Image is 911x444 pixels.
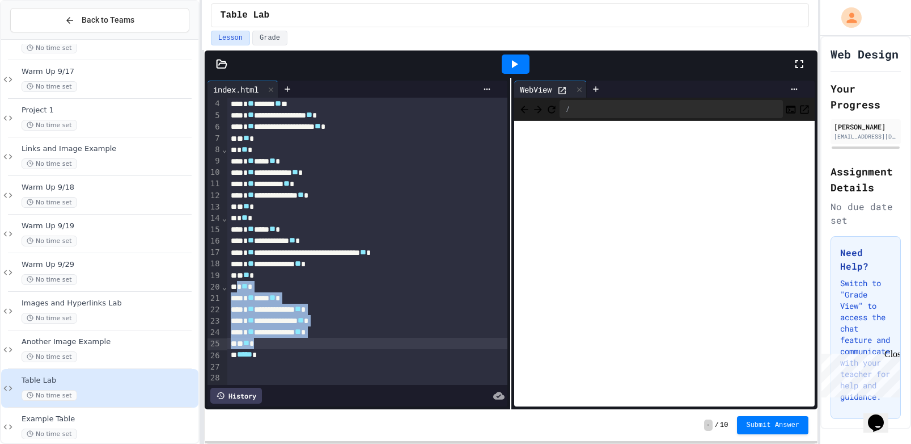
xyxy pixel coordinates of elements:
div: index.html [207,81,278,98]
button: Back to Teams [10,8,189,32]
h2: Assignment Details [831,164,901,195]
button: Grade [252,31,287,45]
div: 18 [207,258,222,270]
iframe: chat widget [863,399,900,433]
span: / [715,421,719,430]
span: Warm Up 9/17 [22,67,196,77]
span: Links and Image Example [22,144,196,154]
span: No time set [22,236,77,246]
div: 19 [207,270,222,282]
div: 12 [207,190,222,202]
div: 17 [207,247,222,258]
div: 24 [207,327,222,338]
button: Refresh [546,102,557,116]
span: Another Image Example [22,337,196,347]
div: History [210,388,262,404]
div: 26 [207,350,222,362]
span: Submit Answer [746,421,799,430]
div: 16 [207,236,222,247]
div: [PERSON_NAME] [834,122,897,132]
div: 5 [207,110,222,122]
div: 14 [207,213,222,224]
div: 9 [207,156,222,167]
iframe: chat widget [817,349,900,397]
div: 20 [207,282,222,293]
div: 25 [207,338,222,350]
span: No time set [22,120,77,131]
span: Warm Up 9/29 [22,260,196,270]
div: 23 [207,316,222,327]
div: 4 [207,98,222,110]
div: 28 [207,372,222,384]
button: Open in new tab [799,102,810,116]
button: Console [785,102,796,116]
div: Chat with us now!Close [5,5,78,72]
span: Warm Up 9/19 [22,221,196,231]
span: No time set [22,313,77,324]
div: index.html [207,83,264,95]
div: 11 [207,178,222,190]
span: Table Lab [22,376,196,386]
div: [EMAIL_ADDRESS][DOMAIN_NAME] [834,132,897,141]
span: No time set [22,351,77,362]
span: No time set [22,429,77,439]
div: WebView [514,83,557,95]
div: 6 [207,122,222,133]
h1: Web Design [831,46,899,62]
button: Submit Answer [737,416,808,434]
span: No time set [22,197,77,208]
iframe: Web Preview [514,121,815,407]
div: 21 [207,293,222,304]
div: 7 [207,133,222,144]
span: No time set [22,81,77,92]
div: WebView [514,81,587,98]
div: My Account [829,5,865,31]
span: Example Table [22,414,196,424]
span: No time set [22,390,77,401]
p: Switch to "Grade View" to access the chat feature and communicate with your teacher for help and ... [840,278,891,403]
h2: Your Progress [831,81,901,112]
span: 10 [720,421,728,430]
span: No time set [22,158,77,169]
span: No time set [22,43,77,53]
span: Back [519,102,530,116]
div: / [560,100,783,118]
span: Back to Teams [82,14,134,26]
h3: Need Help? [840,246,891,273]
div: 13 [207,202,222,213]
span: Fold line [222,282,227,291]
span: Fold line [222,213,227,223]
span: No time set [22,274,77,285]
div: 8 [207,144,222,156]
span: Warm Up 9/18 [22,183,196,192]
div: No due date set [831,200,901,227]
span: Forward [532,102,544,116]
span: - [704,420,713,431]
div: 15 [207,224,222,236]
div: 22 [207,304,222,316]
div: 10 [207,167,222,178]
span: Images and Hyperlinks Lab [22,299,196,308]
span: Fold line [222,145,227,154]
span: Table Lab [221,9,269,22]
div: 27 [207,362,222,373]
span: Project 1 [22,106,196,115]
button: Lesson [211,31,250,45]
